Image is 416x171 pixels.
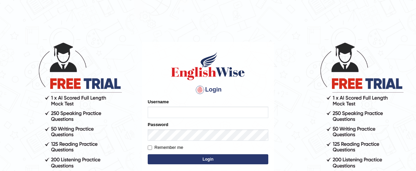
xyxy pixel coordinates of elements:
[148,99,169,105] label: Username
[148,144,183,151] label: Remember me
[170,51,246,81] img: Logo of English Wise sign in for intelligent practice with AI
[148,84,268,95] h4: Login
[148,146,152,150] input: Remember me
[148,121,168,128] label: Password
[148,154,268,164] button: Login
